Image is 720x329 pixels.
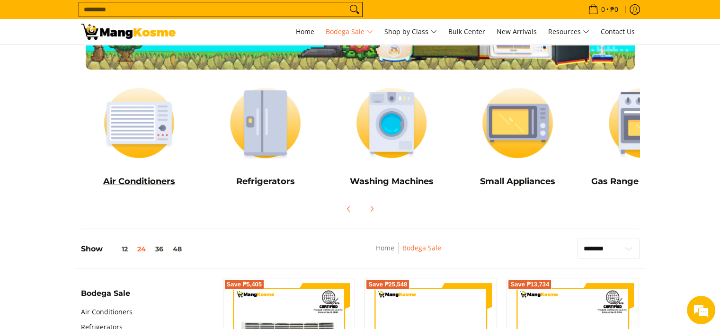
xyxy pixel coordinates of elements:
a: Air Conditioners Air Conditioners [81,79,198,194]
button: Search [347,2,362,17]
a: Home [376,243,394,252]
button: Next [361,198,382,219]
button: 48 [168,245,187,253]
button: 12 [103,245,133,253]
a: Contact Us [596,19,640,44]
a: Shop by Class [380,19,442,44]
span: Home [296,27,314,36]
h5: Gas Range and Cookers [586,176,702,187]
span: Bodega Sale [81,290,130,297]
button: 36 [151,245,168,253]
button: 24 [133,245,151,253]
span: ₱0 [609,6,620,13]
span: Save ₱5,405 [227,282,262,287]
a: Resources [543,19,594,44]
h5: Small Appliances [459,176,576,187]
a: New Arrivals [492,19,542,44]
span: Bodega Sale [326,26,373,38]
span: • [585,4,621,15]
summary: Open [81,290,130,304]
img: Washing Machines [333,79,450,167]
h5: Washing Machines [333,176,450,187]
span: Save ₱25,548 [368,282,407,287]
span: Bulk Center [448,27,485,36]
span: Resources [548,26,589,38]
span: 0 [600,6,606,13]
h5: Air Conditioners [81,176,198,187]
h5: Show [81,244,187,254]
h5: Refrigerators [207,176,324,187]
img: Small Appliances [459,79,576,167]
img: Refrigerators [207,79,324,167]
nav: Breadcrumbs [315,242,502,264]
a: Bodega Sale [321,19,378,44]
span: New Arrivals [497,27,537,36]
a: Air Conditioners [81,304,133,320]
img: Bodega Sale l Mang Kosme: Cost-Efficient &amp; Quality Home Appliances [81,24,176,40]
a: Bulk Center [444,19,490,44]
a: Small Appliances Small Appliances [459,79,576,194]
nav: Main Menu [185,19,640,44]
img: Air Conditioners [81,79,198,167]
button: Previous [338,198,359,219]
span: Shop by Class [384,26,437,38]
a: Cookers Gas Range and Cookers [586,79,702,194]
span: Contact Us [601,27,635,36]
span: Save ₱13,734 [510,282,549,287]
a: Bodega Sale [402,243,441,252]
img: Cookers [586,79,702,167]
a: Washing Machines Washing Machines [333,79,450,194]
a: Refrigerators Refrigerators [207,79,324,194]
a: Home [291,19,319,44]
